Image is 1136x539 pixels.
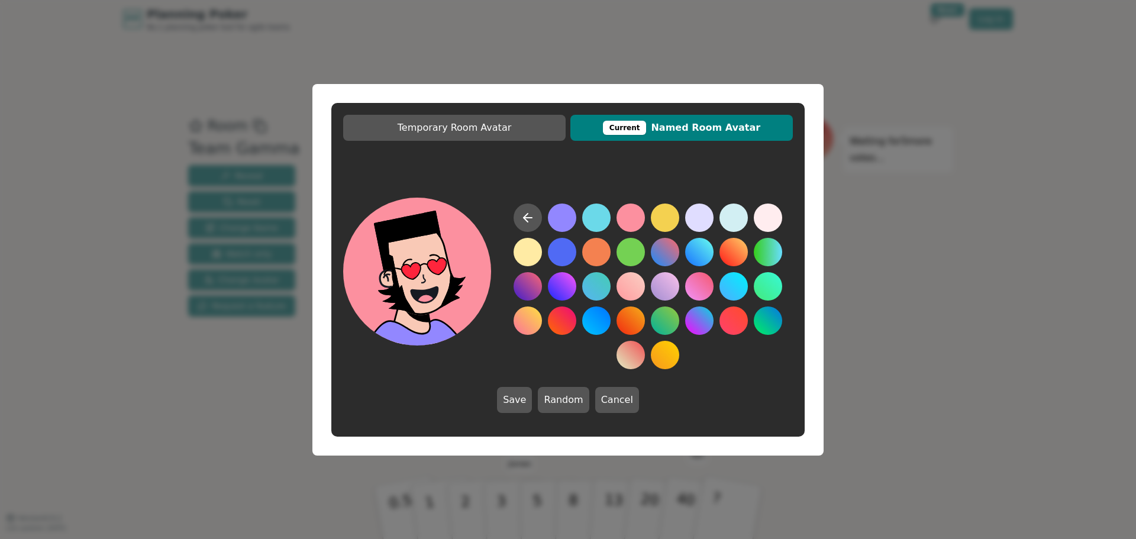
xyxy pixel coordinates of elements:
button: Save [497,387,532,413]
span: Named Room Avatar [576,121,787,135]
span: Temporary Room Avatar [349,121,560,135]
div: This avatar will be displayed in dedicated rooms [603,121,647,135]
button: CurrentNamed Room Avatar [570,115,793,141]
button: Temporary Room Avatar [343,115,566,141]
button: Random [538,387,589,413]
button: Cancel [595,387,639,413]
